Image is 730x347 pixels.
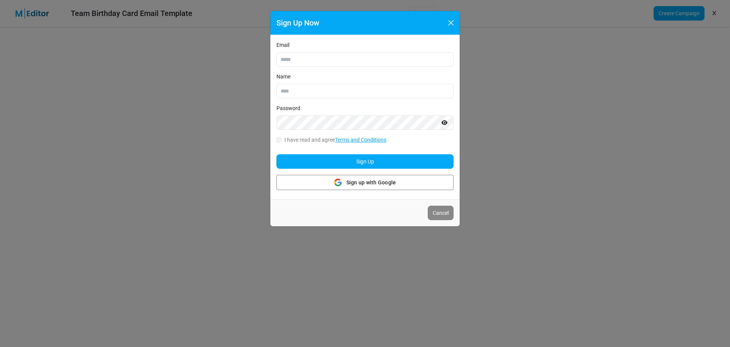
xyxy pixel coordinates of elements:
button: Cancel [428,206,454,220]
button: Sign Up [276,154,454,169]
label: I have read and agree [284,136,386,144]
a: Terms and Conditions [335,137,386,143]
i: Show password [441,120,448,125]
h5: Sign Up Now [276,17,319,29]
button: Close [445,17,457,29]
label: Password [276,104,300,112]
span: Sign up with Google [346,179,396,187]
label: Name [276,73,290,81]
button: Sign up with Google [276,175,454,190]
label: Email [276,41,289,49]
